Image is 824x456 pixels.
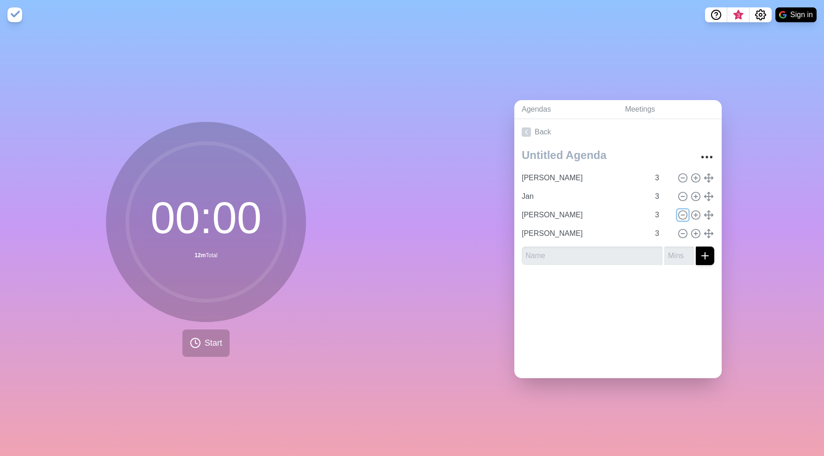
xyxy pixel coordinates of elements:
button: Settings [749,7,772,22]
input: Mins [651,224,674,243]
a: Back [514,119,722,145]
span: Start [205,337,222,349]
input: Mins [651,187,674,206]
input: Mins [664,247,694,265]
input: Name [522,247,662,265]
a: Meetings [618,100,722,119]
img: google logo [779,11,787,19]
input: Mins [651,169,674,187]
button: What’s new [727,7,749,22]
input: Mins [651,206,674,224]
button: Help [705,7,727,22]
input: Name [518,206,649,224]
span: 3 [735,12,742,19]
button: Sign in [775,7,817,22]
button: More [698,148,716,166]
img: timeblocks logo [7,7,22,22]
input: Name [518,187,649,206]
input: Name [518,224,649,243]
input: Name [518,169,649,187]
button: Start [182,329,230,357]
a: Agendas [514,100,618,119]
